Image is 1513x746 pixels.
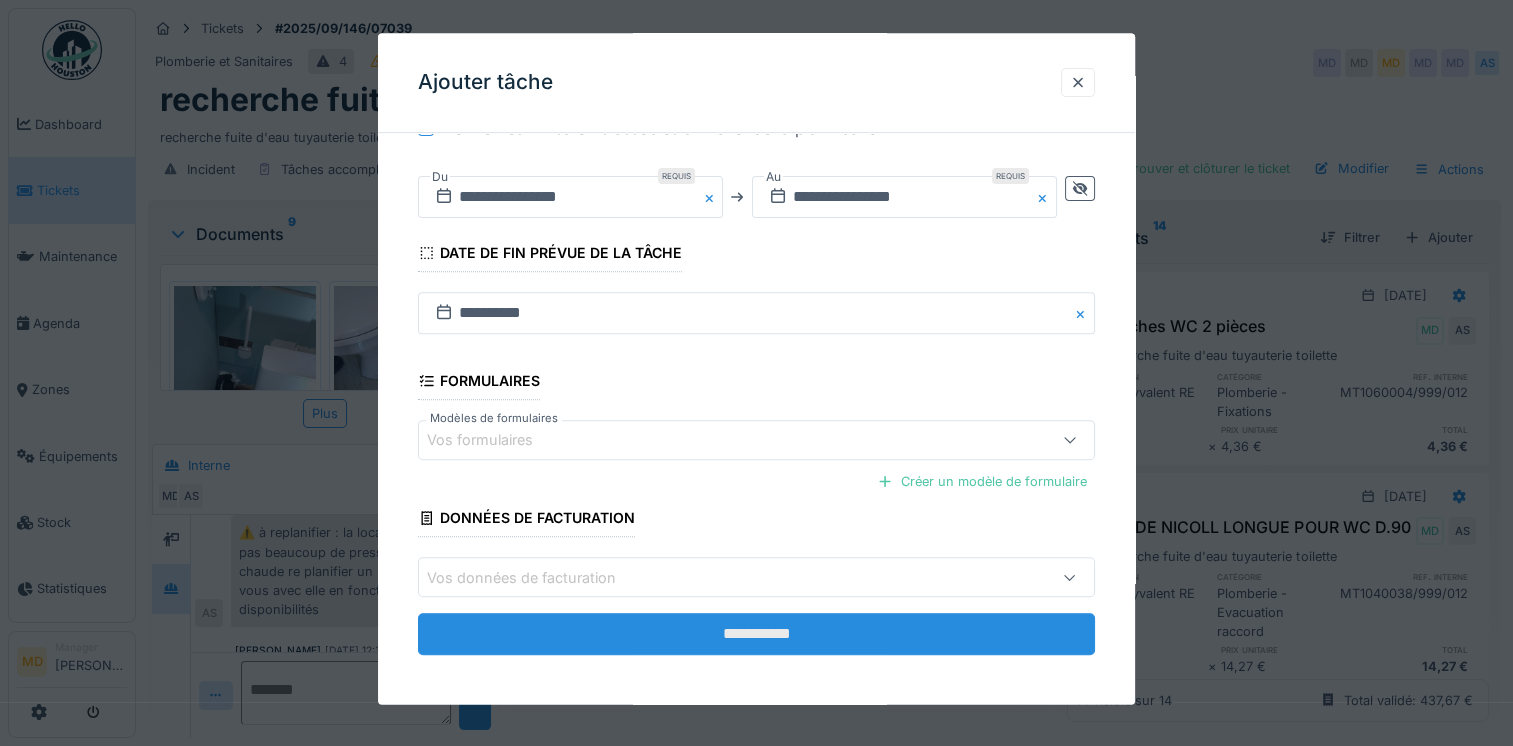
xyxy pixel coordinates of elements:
[442,117,887,141] div: Notifier les utilisateurs associés au ticket de la planification
[427,430,561,452] div: Vos formulaires
[992,169,1029,185] div: Requis
[427,567,644,589] div: Vos données de facturation
[418,367,540,401] div: Formulaires
[418,239,682,273] div: Date de fin prévue de la tâche
[418,71,553,96] h3: Ajouter tâche
[1035,177,1057,219] button: Close
[869,469,1095,496] div: Créer un modèle de formulaire
[658,169,695,185] div: Requis
[764,167,783,189] label: Au
[430,167,450,189] label: Du
[418,504,635,538] div: Données de facturation
[701,177,723,219] button: Close
[426,411,562,428] label: Modèles de formulaires
[1073,293,1095,335] button: Close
